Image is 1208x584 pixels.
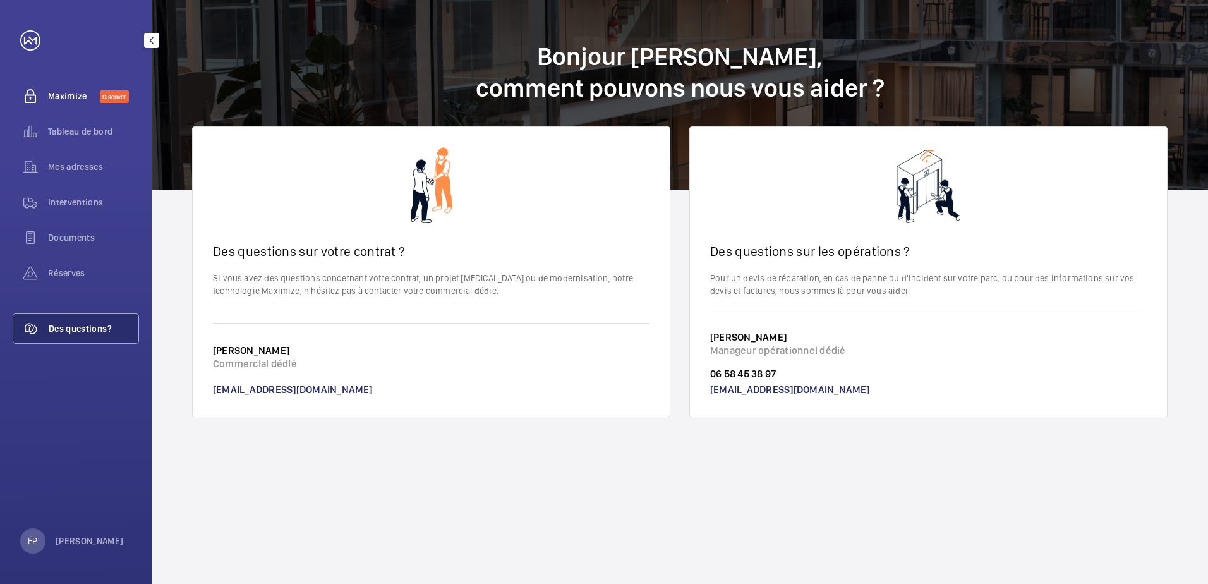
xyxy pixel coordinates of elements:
a: [EMAIL_ADDRESS][DOMAIN_NAME] [213,384,373,396]
p: ÉP [28,535,37,547]
img: contact-ops.png [897,147,960,223]
span: Tableau de bord [48,125,139,138]
span: Réserves [48,267,139,279]
img: contact-sales.png [411,147,451,223]
p: Pour un devis de réparation, en cas de panne ou d'incident sur votre parc, ou pour des informatio... [710,272,1147,297]
span: Documents [48,231,139,244]
a: 06 58 45 38 97 [710,368,776,380]
p: Manageur opérationnel dédié [710,344,1147,357]
span: Mes adresses [48,161,139,173]
h2: Des questions sur les opérations ? [710,243,1147,259]
span: Maximize [48,90,100,102]
span: Des questions? [49,322,138,335]
p: Si vous avez des questions concernant votre contrat, un projet [MEDICAL_DATA] ou de modernisation... [213,272,649,297]
h3: [PERSON_NAME] [710,331,1147,344]
span: Discover [100,90,129,103]
a: [EMAIL_ADDRESS][DOMAIN_NAME] [710,384,870,396]
p: [PERSON_NAME] [56,535,124,547]
p: Commercial dédié [213,357,649,370]
h2: Des questions sur votre contrat ? [213,243,649,259]
h3: [PERSON_NAME] [213,344,649,357]
span: Interventions [48,196,139,209]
